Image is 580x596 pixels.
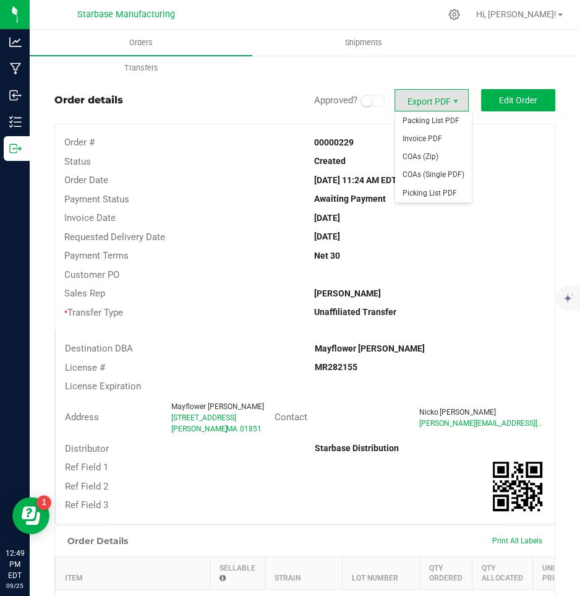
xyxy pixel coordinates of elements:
[492,537,542,545] span: Print All Labels
[440,408,496,417] span: [PERSON_NAME]
[226,425,237,433] span: MA
[493,462,542,511] qrcode: 00000229
[113,37,169,48] span: Orders
[314,95,357,106] span: Approved?
[395,148,472,166] li: COAs (Zip)
[64,156,91,167] span: Status
[314,156,346,166] strong: Created
[395,130,472,148] li: Invoice PDF
[315,443,399,453] strong: Starbase Distribution
[67,536,128,546] h1: Order Details
[64,307,123,318] span: Transfer Type
[30,30,252,56] a: Orders
[476,9,557,19] span: Hi, [PERSON_NAME]!
[343,556,420,589] th: Lot Number
[395,166,472,184] li: COAs (Single PDF)
[12,497,49,534] iframe: Resource center
[419,408,438,417] span: Nicko
[395,184,472,202] li: Picking List PDF
[64,250,129,261] span: Payment Terms
[64,269,119,280] span: Customer PO
[9,89,22,101] inline-svg: Inbound
[314,251,340,261] strong: Net 30
[64,175,108,186] span: Order Date
[481,89,555,111] button: Edit Order
[275,412,307,423] span: Contact
[6,581,24,590] p: 09/25
[56,556,210,589] th: Item
[64,231,165,243] span: Requested Delivery Date
[30,55,252,81] a: Transfers
[108,63,175,74] span: Transfers
[65,443,109,454] span: Distributor
[395,112,472,130] li: Packing List PDF
[314,137,354,147] strong: 00000229
[6,548,24,581] p: 12:49 PM EDT
[64,194,129,205] span: Payment Status
[252,30,475,56] a: Shipments
[9,63,22,75] inline-svg: Manufacturing
[315,362,357,372] strong: MR282155
[64,288,105,299] span: Sales Rep
[240,425,262,433] span: 01851
[314,175,397,185] strong: [DATE] 11:24 AM EDT
[54,93,123,108] div: Order details
[171,413,236,422] span: [STREET_ADDRESS]
[77,9,175,20] span: Starbase Manufacturing
[446,9,462,20] div: Manage settings
[65,481,108,492] span: Ref Field 2
[314,288,381,298] strong: [PERSON_NAME]
[64,212,116,223] span: Invoice Date
[65,462,108,473] span: Ref Field 1
[314,194,386,204] strong: Awaiting Payment
[64,137,95,148] span: Order #
[65,499,108,511] span: Ref Field 3
[328,37,399,48] span: Shipments
[420,556,472,589] th: Qty Ordered
[9,36,22,48] inline-svg: Analytics
[472,556,533,589] th: Qty Allocated
[493,462,542,511] img: Scan me!
[36,495,51,510] iframe: Resource center unread badge
[65,362,105,373] span: License #
[9,142,22,155] inline-svg: Outbound
[171,402,264,411] span: Mayflower [PERSON_NAME]
[265,556,343,589] th: Strain
[65,381,141,392] span: License Expiration
[9,116,22,128] inline-svg: Inventory
[65,412,99,423] span: Address
[315,343,425,353] strong: Mayflower [PERSON_NAME]
[65,343,133,354] span: Destination DBA
[394,89,469,111] li: Export PDF
[499,95,537,105] span: Edit Order
[171,425,228,433] span: [PERSON_NAME]
[533,556,578,589] th: Unit Price
[225,425,226,433] span: ,
[314,231,340,241] strong: [DATE]
[314,307,396,317] strong: Unaffiliated Transfer
[210,556,265,589] th: Sellable
[314,213,340,223] strong: [DATE]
